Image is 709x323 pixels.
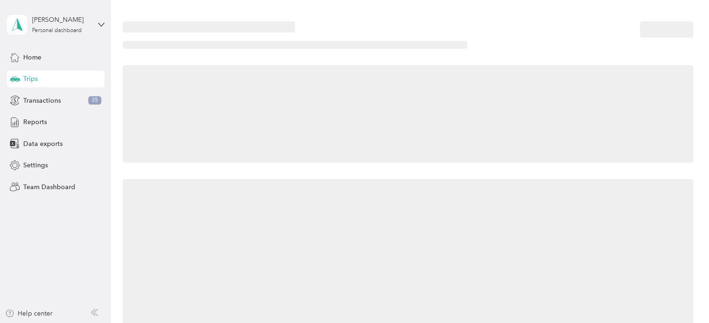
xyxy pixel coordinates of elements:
button: Help center [5,309,53,318]
span: 35 [88,96,101,105]
span: Settings [23,160,48,170]
span: Transactions [23,96,61,105]
span: Reports [23,117,47,127]
div: Personal dashboard [32,28,82,33]
span: Home [23,53,41,62]
span: Team Dashboard [23,182,75,192]
span: Data exports [23,139,63,149]
iframe: Everlance-gr Chat Button Frame [657,271,709,323]
div: [PERSON_NAME] [32,15,90,25]
span: Trips [23,74,38,84]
